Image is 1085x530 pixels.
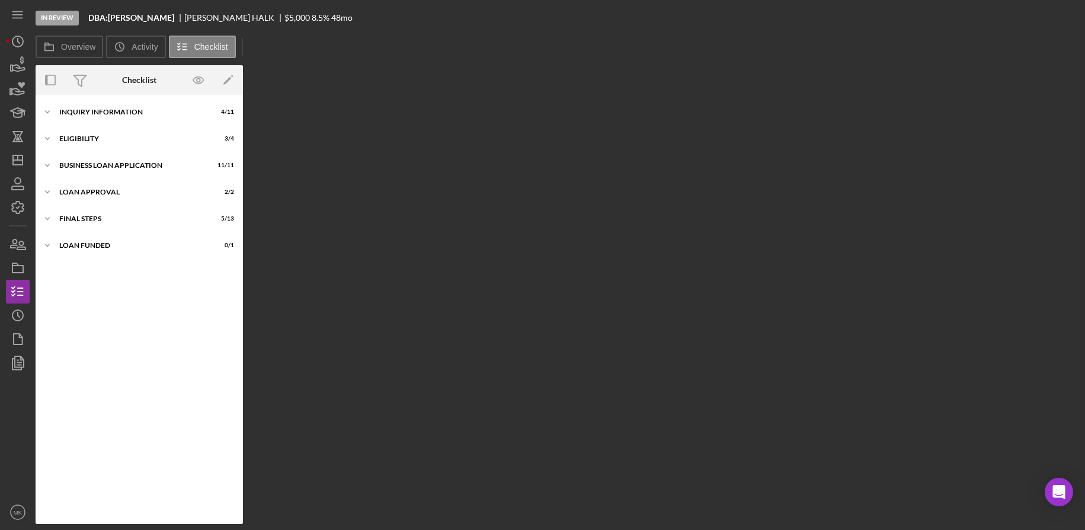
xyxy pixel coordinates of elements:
[213,242,234,249] div: 0 / 1
[88,13,174,23] b: DBA:[PERSON_NAME]
[6,500,30,524] button: MK
[213,189,234,196] div: 2 / 2
[36,11,79,25] div: In Review
[1045,478,1073,506] div: Open Intercom Messenger
[213,162,234,169] div: 11 / 11
[14,509,23,516] text: MK
[59,189,204,196] div: Loan Approval
[184,13,284,23] div: [PERSON_NAME] HALK
[59,108,204,116] div: INQUIRY INFORMATION
[194,42,228,52] label: Checklist
[122,75,156,85] div: Checklist
[36,36,103,58] button: Overview
[284,12,310,23] span: $5,000
[213,215,234,222] div: 5 / 13
[132,42,158,52] label: Activity
[59,215,204,222] div: Final Steps
[59,242,204,249] div: LOAN FUNDED
[213,135,234,142] div: 3 / 4
[213,108,234,116] div: 4 / 11
[61,42,95,52] label: Overview
[59,162,204,169] div: BUSINESS LOAN APPLICATION
[169,36,236,58] button: Checklist
[331,13,353,23] div: 48 mo
[106,36,165,58] button: Activity
[312,13,329,23] div: 8.5 %
[59,135,204,142] div: Eligibility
